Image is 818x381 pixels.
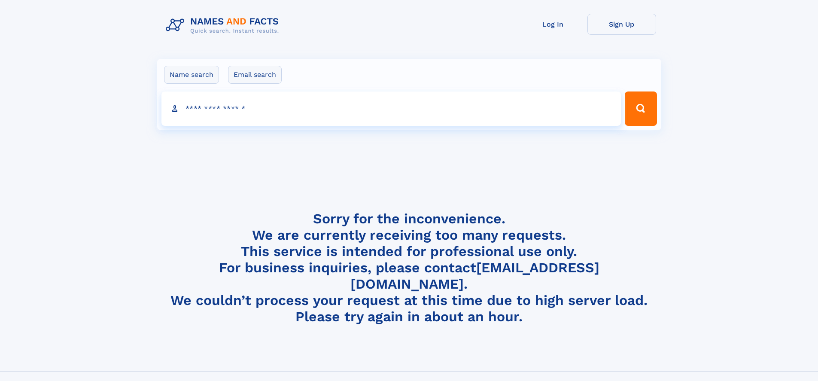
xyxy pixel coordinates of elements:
[587,14,656,35] a: Sign Up
[228,66,282,84] label: Email search
[519,14,587,35] a: Log In
[162,210,656,325] h4: Sorry for the inconvenience. We are currently receiving too many requests. This service is intend...
[161,91,621,126] input: search input
[162,14,286,37] img: Logo Names and Facts
[625,91,657,126] button: Search Button
[164,66,219,84] label: Name search
[350,259,599,292] a: [EMAIL_ADDRESS][DOMAIN_NAME]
